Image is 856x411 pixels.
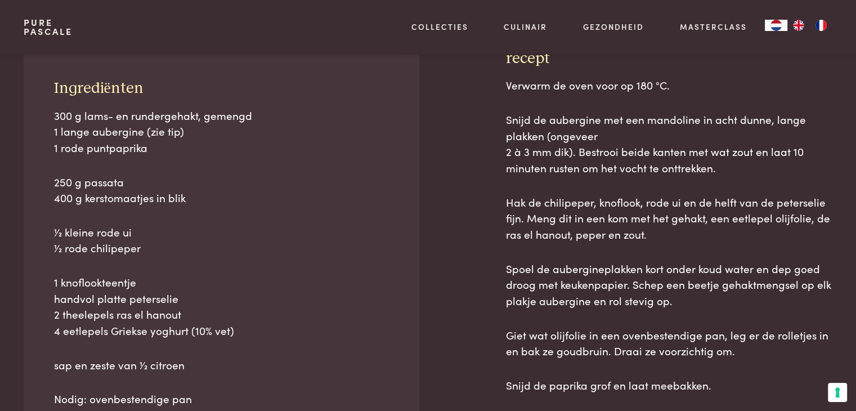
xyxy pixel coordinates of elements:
a: FR [810,20,832,31]
span: Ingrediënten [54,81,144,96]
span: 2 theelepels ras el hanout [54,306,181,321]
aside: Language selected: Nederlands [765,20,832,31]
a: Culinair [504,21,547,33]
span: 2 à 3 mm dik). Bestrooi beide kanten met wat zout en laat 10 minuten rusten om het vocht te ontt... [506,144,804,175]
span: Snijd de aubergine met een mandoline in acht dunne, lange plakken (ongeveer [506,111,806,143]
span: 1 rode puntpaprika [54,140,147,155]
span: Hak de chilipeper, knoflook, rode ui en de helft van de peterselie fijn. Meng dit in een kom met ... [506,194,830,242]
a: Collecties [411,21,468,33]
div: Language [765,20,787,31]
a: Gezondheid [583,21,644,33]
span: 1 lange aubergine (zie tip) [54,123,184,139]
span: Giet wat olijfolie in een ovenbestendige pan, leg er de rolletjes in en bak ze goudbruin. Draai z... [506,327,828,359]
span: 4 eetlepels Griekse yoghurt (10% vet) [54,323,234,338]
span: Snijd de paprika grof en laat meebakken. [506,377,711,392]
ul: Language list [787,20,832,31]
span: Spoel de aubergineplakken kort onder koud water en dep goed droog met keukenpapier. Schep een bee... [506,261,831,308]
span: 1 knoflookteentje [54,274,136,289]
h3: recept [506,49,832,69]
span: 300 g lams- en rundergehakt, gemengd [54,108,252,123]
span: 250 g passata [54,174,124,189]
span: Nodig: ovenbestendige pan [54,391,192,406]
span: 400 g kerstomaatjes in blik [54,190,186,205]
a: EN [787,20,810,31]
button: Uw voorkeuren voor toestemming voor trackingtechnologieën [828,383,847,402]
span: 1⁄2 kleine rode ui [54,224,132,239]
span: sap en zeste van 1⁄2 citroen [54,357,185,372]
span: 1⁄2 rode chilipeper [54,240,141,255]
span: handvol platte peterselie [54,291,178,306]
a: Masterclass [680,21,747,33]
a: PurePascale [24,18,73,36]
span: Verwarm de oven voor op 180 °C. [506,77,670,92]
a: NL [765,20,787,31]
